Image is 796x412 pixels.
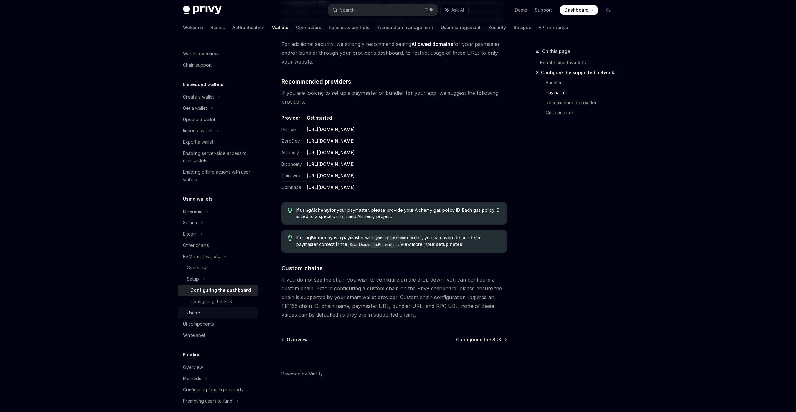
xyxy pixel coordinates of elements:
span: Custom chains [281,264,323,272]
a: Other chains [178,240,258,251]
span: Ask AI [451,7,464,13]
a: Whitelabel [178,330,258,341]
th: Provider [281,115,304,124]
a: UI components [178,318,258,330]
a: 1. Enable smart wallets [536,58,618,68]
h5: Embedded wallets [183,81,223,88]
a: Wallets overview [178,48,258,59]
a: Bundler [546,78,618,88]
a: Basics [210,20,225,35]
div: Enabling offline actions with user wallets [183,168,254,183]
div: Overview [183,364,203,371]
span: Overview [287,337,308,343]
h5: Funding [183,351,201,359]
span: Recommended providers [281,77,351,86]
a: [URL][DOMAIN_NAME] [307,185,355,190]
a: Export a wallet [178,136,258,148]
a: [URL][DOMAIN_NAME] [307,138,355,144]
a: [URL][DOMAIN_NAME] [307,127,355,132]
a: Overview [282,337,308,343]
strong: Allowed domains [411,41,453,47]
button: Toggle dark mode [603,5,613,15]
div: Overview [187,264,207,272]
a: Overview [178,262,258,273]
span: Configuring the SDK [456,337,502,343]
code: @privy-io/react-auth [373,235,422,241]
div: Search... [340,6,357,14]
a: Recommended providers [546,98,618,108]
strong: Biconomy [311,235,332,240]
div: Chain support [183,61,212,69]
a: [URL][DOMAIN_NAME] [307,161,355,167]
span: Dashboard [565,7,589,13]
div: Setup [187,275,199,283]
div: Export a wallet [183,138,213,146]
svg: Tip [288,208,292,213]
div: Prompting users to fund [183,397,232,405]
a: Dashboard [560,5,598,15]
a: Configuring the SDK [456,337,506,343]
span: If you do not see the chain you wish to configure on the drop down, you can configure a custom ch... [281,275,507,319]
a: [URL][DOMAIN_NAME] [307,173,355,179]
a: Wallets [272,20,288,35]
a: Configuring the dashboard [178,285,258,296]
div: Configuring the SDK [190,298,232,305]
div: Configuring the dashboard [190,287,251,294]
div: Methods [183,375,201,382]
th: Get started [304,115,355,124]
div: Create a wallet [183,93,214,101]
a: Support [535,7,552,13]
a: Security [488,20,506,35]
a: Demo [515,7,527,13]
img: dark logo [183,6,222,14]
div: Update a wallet [183,116,215,123]
a: Configuring the SDK [178,296,258,307]
div: Import a wallet [183,127,213,135]
div: EVM smart wallets [183,253,220,260]
div: Ethereum [183,208,202,215]
div: Get a wallet [183,104,207,112]
a: Connectors [296,20,321,35]
a: Enabling server-side access to user wallets [178,148,258,166]
td: Pimlico [281,124,304,135]
a: Custom chains [546,108,618,118]
span: If using as a paymaster with , you can override our default paymaster context in the . View more ... [296,235,500,248]
a: Authentication [232,20,265,35]
button: Search...CtrlK [328,4,438,16]
a: Powered by Mintlify [281,371,323,377]
a: Configuring funding methods [178,384,258,395]
a: Paymaster [546,88,618,98]
a: our setup notes [427,242,462,247]
a: Usage [178,307,258,318]
div: Solana [183,219,197,226]
div: Wallets overview [183,50,218,58]
td: ZeroDev [281,135,304,147]
a: Welcome [183,20,203,35]
div: Bitcoin [183,230,197,238]
div: Enabling server-side access to user wallets [183,150,254,165]
a: Enabling offline actions with user wallets [178,166,258,185]
a: Policies & controls [329,20,369,35]
div: Configuring funding methods [183,386,243,394]
span: If using for your paymaster, please provide your Alchemy gas policy ID. Each gas policy ID is tie... [296,207,500,220]
a: User management [441,20,481,35]
h5: Using wallets [183,195,213,203]
code: SmartAccountsProvider [347,242,398,248]
span: On this page [542,48,570,55]
a: API reference [539,20,568,35]
a: 2. Configure the supported networks [536,68,618,78]
span: If you are looking to set up a paymaster or bundler for your app, we suggest the following provid... [281,89,507,106]
div: UI components [183,320,214,328]
td: Coinbase [281,182,304,193]
a: Recipes [514,20,531,35]
span: Ctrl K [424,8,434,13]
svg: Tip [288,235,292,241]
a: Update a wallet [178,114,258,125]
span: For additional security, we strongly recommend setting for your paymaster and/or bundler through ... [281,40,507,66]
a: Transaction management [377,20,433,35]
a: Chain support [178,59,258,71]
div: Whitelabel [183,332,205,339]
div: Usage [187,309,200,317]
strong: Alchemy [311,207,330,213]
a: [URL][DOMAIN_NAME] [307,150,355,155]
